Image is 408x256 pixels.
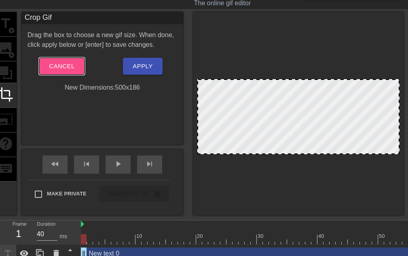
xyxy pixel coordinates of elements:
[59,232,67,241] div: ms
[47,190,87,198] span: Make Private
[197,232,204,240] div: 20
[145,159,154,169] span: skip_next
[258,232,265,240] div: 30
[379,232,386,240] div: 50
[21,30,183,50] div: Drag the box to choose a new gif size. When done, click apply below or [enter] to save changes.
[49,61,74,71] span: Cancel
[21,12,183,24] div: Crop Gif
[133,61,152,71] span: Apply
[113,159,123,169] span: play_arrow
[37,222,55,227] label: Duration
[13,227,25,241] div: 1
[50,159,60,169] span: fast_rewind
[82,159,91,169] span: skip_previous
[6,220,31,244] div: Frame
[318,232,326,240] div: 40
[136,232,144,240] div: 10
[21,83,183,92] div: New Dimensions: 500 x 186
[39,58,84,75] button: Cancel
[123,58,162,75] button: Apply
